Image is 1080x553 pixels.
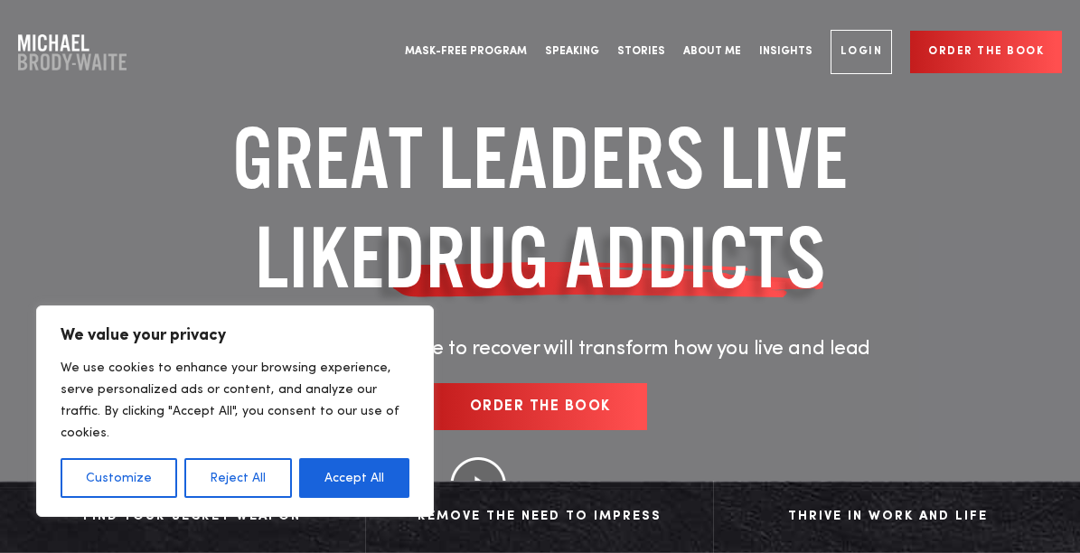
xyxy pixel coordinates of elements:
a: Order the book [434,383,647,430]
img: Play [449,457,506,513]
a: Company Logo Company Logo [18,34,127,70]
a: Login [831,30,893,74]
button: Accept All [299,458,409,498]
a: About Me [674,18,750,86]
div: We value your privacy [36,305,434,517]
button: Reject All [184,458,291,498]
a: Order the book [910,31,1062,73]
a: Speaking [536,18,608,86]
div: Thrive in Work and Life [732,503,1044,530]
a: Insights [750,18,822,86]
span: The principles addicts use to recover will transform how you live and lead [210,339,870,359]
a: Mask-Free Program [396,18,536,86]
button: Customize [61,458,177,498]
h1: GREAT LEADERS LIVE LIKE [120,108,961,307]
p: We value your privacy [61,324,409,346]
div: Remove The Need to Impress [384,503,695,530]
div: Find Your Secret Weapon [36,503,347,530]
span: DRUG ADDICTS [384,208,826,307]
p: We use cookies to enhance your browsing experience, serve personalized ads or content, and analyz... [61,357,409,444]
a: Stories [608,18,674,86]
a: WATCH NOW [520,481,605,492]
span: Order the book [470,399,611,414]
